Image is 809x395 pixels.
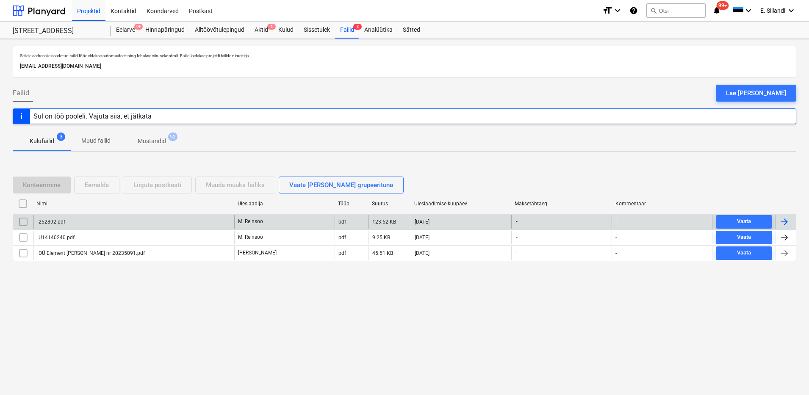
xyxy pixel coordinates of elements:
span: 3 [57,133,65,141]
a: Hinnapäringud [140,22,190,39]
span: - [515,218,518,225]
button: Lae [PERSON_NAME] [716,85,796,102]
span: search [650,7,657,14]
div: [STREET_ADDRESS] [13,27,101,36]
div: Failid [335,22,359,39]
a: Failid3 [335,22,359,39]
span: 1 [267,24,276,30]
div: Nimi [36,201,231,207]
div: Vaata [737,217,751,227]
p: Muud failid [81,136,111,145]
div: Vaata [737,248,751,258]
div: Kommentaar [615,201,709,207]
i: keyboard_arrow_down [612,6,623,16]
p: [EMAIL_ADDRESS][DOMAIN_NAME] [20,62,789,71]
span: - [515,234,518,241]
div: Aktid [249,22,273,39]
span: - [515,249,518,257]
i: format_size [602,6,612,16]
button: Vaata [PERSON_NAME] grupeerituna [279,177,404,193]
a: Aktid1 [249,22,273,39]
div: Üleslaadija [238,201,331,207]
button: Otsi [646,3,706,18]
div: Üleslaadimise kuupäev [414,201,508,207]
div: [DATE] [415,250,429,256]
i: Abikeskus [629,6,638,16]
p: Kulufailid [30,137,54,146]
div: 252892.pdf [37,219,65,225]
div: 45.51 KB [372,250,393,256]
i: keyboard_arrow_down [786,6,796,16]
div: Lae [PERSON_NAME] [726,88,786,99]
a: Kulud [273,22,299,39]
div: pdf [338,250,346,256]
div: Vaata [PERSON_NAME] grupeerituna [289,180,393,191]
a: Sätted [398,22,425,39]
a: Eelarve9+ [111,22,140,39]
span: 99+ [717,1,729,10]
div: Maksetähtaeg [515,201,608,207]
p: [PERSON_NAME] [238,249,277,257]
div: [DATE] [415,219,429,225]
i: notifications [712,6,721,16]
div: Vaata [737,232,751,242]
span: 3 [353,24,362,30]
button: Vaata [716,246,772,260]
span: E. Sillandi [760,7,785,14]
div: OÜ Element [PERSON_NAME] nr 20235091.pdf [37,250,145,256]
div: pdf [338,235,346,240]
p: Sellele aadressile saadetud failid töödeldakse automaatselt ning tehakse viirusekontroll. Failid ... [20,53,789,58]
p: M. Reinsoo [238,218,263,225]
p: M. Reinsoo [238,234,263,241]
div: [DATE] [415,235,429,240]
a: Analüütika [359,22,398,39]
span: Failid [13,88,29,98]
a: Alltöövõtulepingud [190,22,249,39]
button: Vaata [716,215,772,229]
div: Eelarve [111,22,140,39]
div: U14140240.pdf [37,235,75,240]
div: 123.62 KB [372,219,396,225]
div: - [615,219,617,225]
div: Suurus [372,201,407,207]
div: - [615,250,617,256]
span: 52 [168,133,177,141]
i: keyboard_arrow_down [743,6,754,16]
div: - [615,235,617,240]
p: Mustandid [138,137,166,146]
button: Vaata [716,231,772,244]
div: pdf [338,219,346,225]
a: Sissetulek [299,22,335,39]
div: Tüüp [338,201,365,207]
span: 9+ [134,24,143,30]
iframe: Chat Widget [767,354,809,395]
div: 9.25 KB [372,235,390,240]
div: Sul on töö pooleli. Vajuta siia, et jätkata [33,112,152,120]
